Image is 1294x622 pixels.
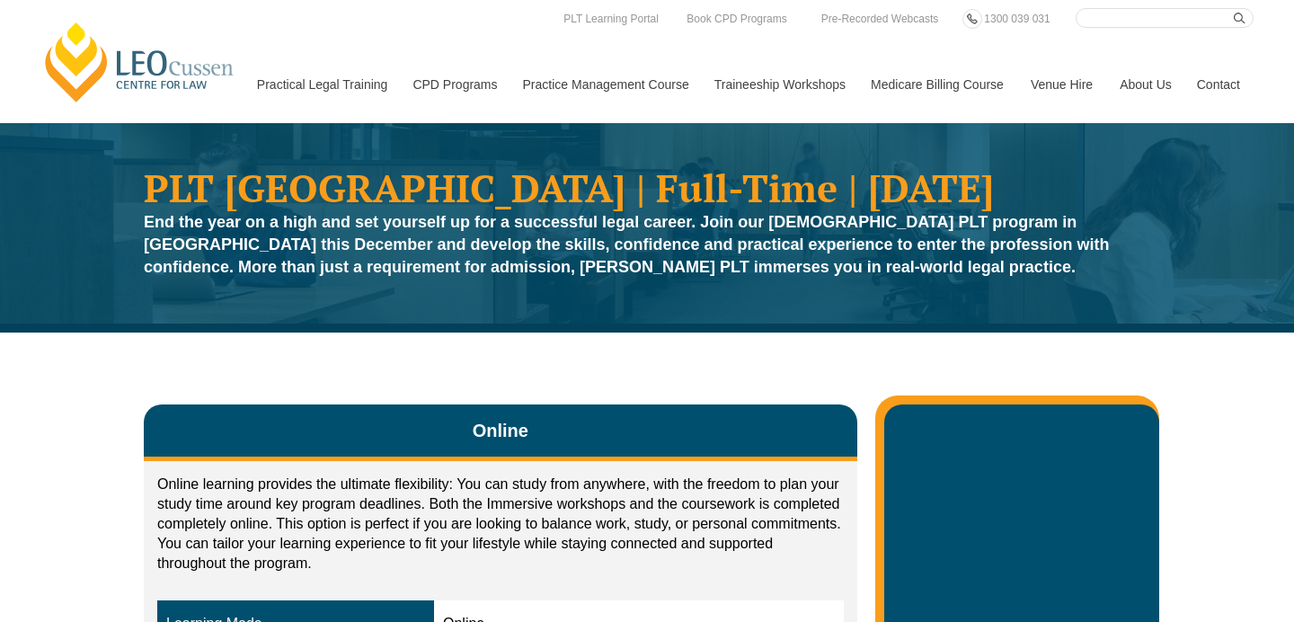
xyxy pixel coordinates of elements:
[144,213,1110,276] strong: End the year on a high and set yourself up for a successful legal career. Join our [DEMOGRAPHIC_D...
[1106,46,1183,123] a: About Us
[399,46,509,123] a: CPD Programs
[473,418,528,443] span: Online
[144,168,1150,207] h1: PLT [GEOGRAPHIC_DATA] | Full-Time | [DATE]
[857,46,1017,123] a: Medicare Billing Course
[682,9,791,29] a: Book CPD Programs
[244,46,400,123] a: Practical Legal Training
[984,13,1050,25] span: 1300 039 031
[817,9,944,29] a: Pre-Recorded Webcasts
[40,20,239,104] a: [PERSON_NAME] Centre for Law
[1183,46,1254,123] a: Contact
[979,9,1054,29] a: 1300 039 031
[1017,46,1106,123] a: Venue Hire
[157,475,844,573] p: Online learning provides the ultimate flexibility: You can study from anywhere, with the freedom ...
[510,46,701,123] a: Practice Management Course
[701,46,857,123] a: Traineeship Workshops
[559,9,663,29] a: PLT Learning Portal
[1174,502,1249,577] iframe: LiveChat chat widget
